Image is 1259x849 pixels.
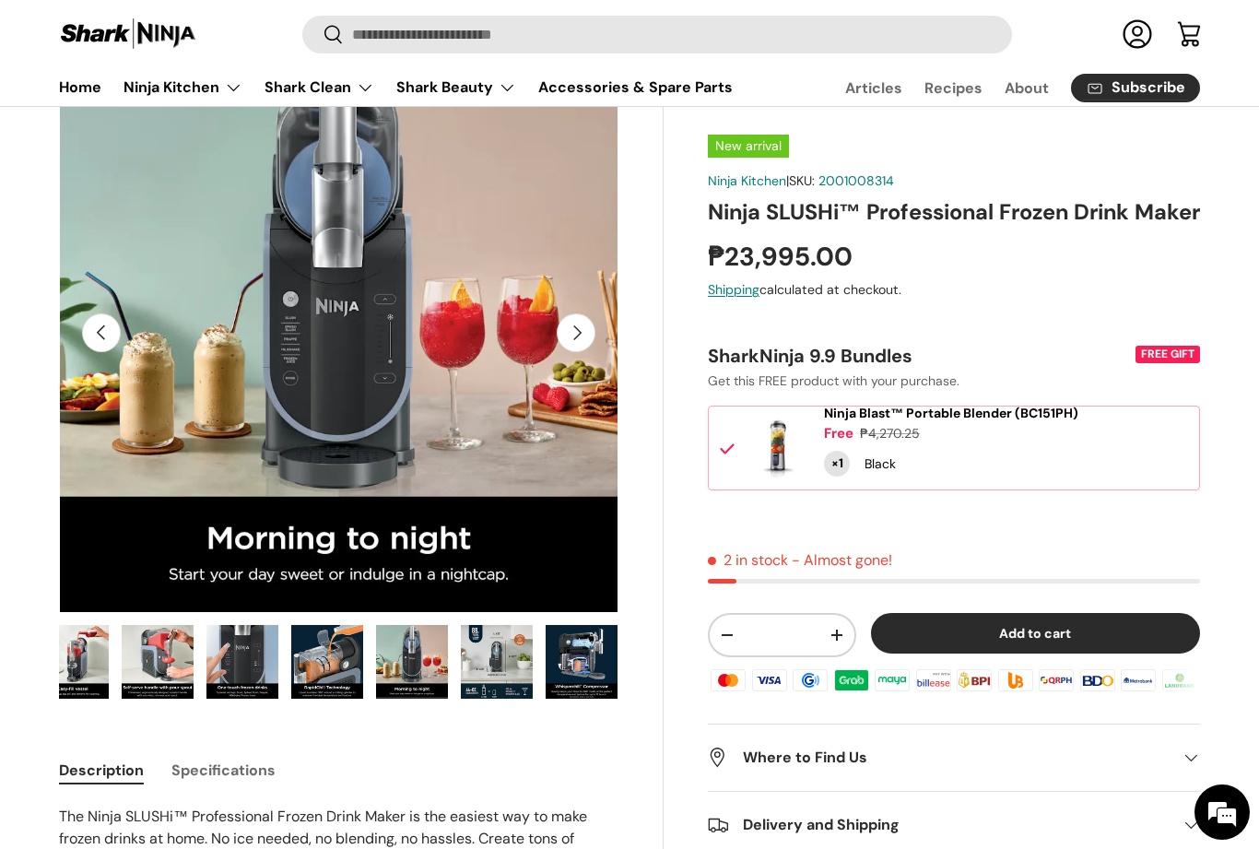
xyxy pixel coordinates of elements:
[538,69,733,105] a: Accessories & Spare Parts
[871,613,1200,654] button: Add to cart
[786,172,894,189] span: |
[708,815,1171,837] h2: Delivery and Shipping
[708,172,786,189] a: Ninja Kitchen
[872,666,912,694] img: maya
[461,625,533,699] img: Ninja SLUSHi™ Professional Frozen Drink Maker
[171,749,276,791] button: Specifications
[291,625,363,699] img: Ninja SLUSHi™ Professional Frozen Drink Maker
[59,69,101,105] a: Home
[708,281,759,298] a: Shipping
[96,103,310,127] div: Leave a message
[39,232,322,419] span: We are offline. Please leave us a message.
[995,666,1036,694] img: ubp
[1077,666,1117,694] img: bdo
[789,172,815,189] span: SKU:
[59,69,733,106] nav: Primary
[708,372,959,389] span: Get this FREE product with your purchase.
[824,451,850,477] div: Quantity
[59,17,197,53] img: Shark Ninja Philippines
[708,240,857,274] strong: ₱23,995.00
[708,344,1132,368] div: SharkNinja 9.9 Bundles
[59,53,618,705] media-gallery: Gallery Viewer
[9,503,351,568] textarea: Type your message and click 'Submit'
[708,666,748,694] img: master
[1112,81,1185,96] span: Subscribe
[790,666,830,694] img: gcash
[376,625,448,699] img: Ninja SLUSHi™ Professional Frozen Drink Maker
[860,425,920,444] div: ₱4,270.25
[865,454,896,474] div: Black
[1036,666,1077,694] img: qrph
[253,69,385,106] summary: Shark Clean
[270,568,335,593] em: Submit
[708,280,1200,300] div: calculated at checkout.
[818,172,894,189] a: 2001008314
[385,69,527,106] summary: Shark Beauty
[708,748,1171,770] h2: Where to Find Us
[708,725,1200,792] summary: Where to Find Us
[1071,74,1200,102] a: Subscribe
[824,425,853,444] div: Free
[1159,666,1199,694] img: landbank
[59,749,144,791] button: Description
[708,198,1200,227] h1: Ninja SLUSHi™ Professional Frozen Drink Maker
[206,625,278,699] img: Ninja SLUSHi™ Professional Frozen Drink Maker
[302,9,347,53] div: Minimize live chat window
[845,70,902,106] a: Articles
[546,625,618,699] img: Ninja SLUSHi™ Professional Frozen Drink Maker
[708,550,788,570] span: 2 in stock
[792,550,892,570] p: - Almost gone!
[749,666,790,694] img: visa
[112,69,253,106] summary: Ninja Kitchen
[954,666,994,694] img: bpi
[1005,70,1049,106] a: About
[831,666,872,694] img: grabpay
[913,666,954,694] img: billease
[1118,666,1159,694] img: metrobank
[1135,346,1200,363] div: FREE GIFT
[708,135,789,158] span: New arrival
[37,625,109,699] img: Ninja SLUSHi™ Professional Frozen Drink Maker
[924,70,982,106] a: Recipes
[122,625,194,699] img: Ninja SLUSHi™ Professional Frozen Drink Maker
[801,69,1200,106] nav: Secondary
[824,406,1078,421] a: Ninja Blast™ Portable Blender (BC151PH)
